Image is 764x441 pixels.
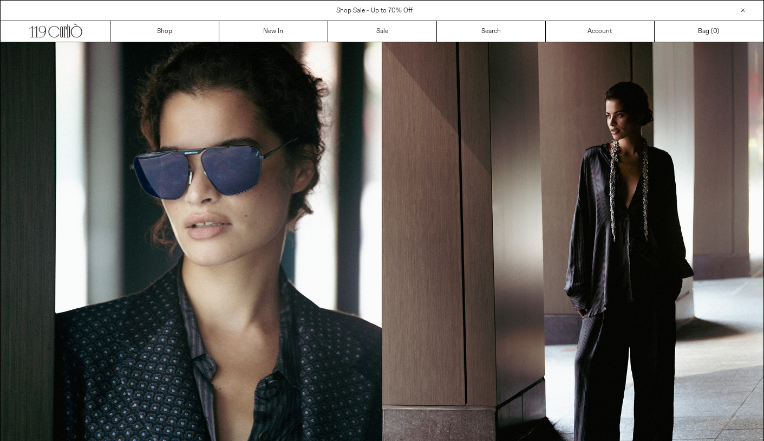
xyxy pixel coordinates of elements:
span: ) [713,27,719,36]
span: 0 [713,27,717,36]
a: Account [546,21,655,42]
a: Shop [110,21,219,42]
a: Bag () [655,21,763,42]
a: New In [219,21,328,42]
a: Shop Sale - Up to 70% Off [336,7,413,15]
a: Sale [328,21,437,42]
a: Search [437,21,546,42]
